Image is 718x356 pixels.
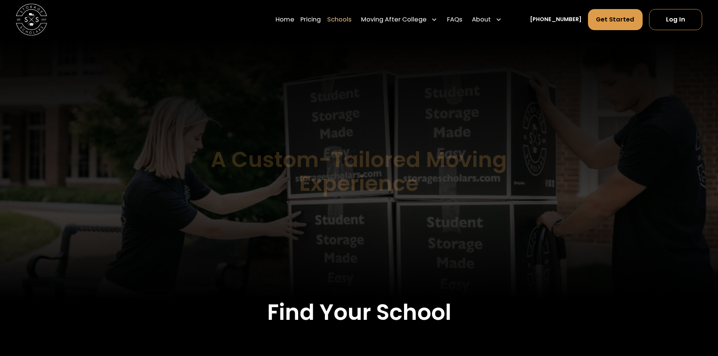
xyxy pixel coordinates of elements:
a: [PHONE_NUMBER] [530,15,582,24]
div: Moving After College [358,9,441,31]
img: Storage Scholars main logo [16,4,47,35]
a: Get Started [588,9,643,30]
a: Pricing [300,9,321,31]
a: Schools [327,9,352,31]
a: Log In [649,9,702,30]
div: Moving After College [361,15,427,24]
h1: A Custom-Tailored Moving Experience [171,148,547,196]
div: About [469,9,505,31]
a: FAQs [447,9,462,31]
div: About [472,15,491,24]
h2: Find Your School [77,299,641,325]
a: Home [276,9,294,31]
